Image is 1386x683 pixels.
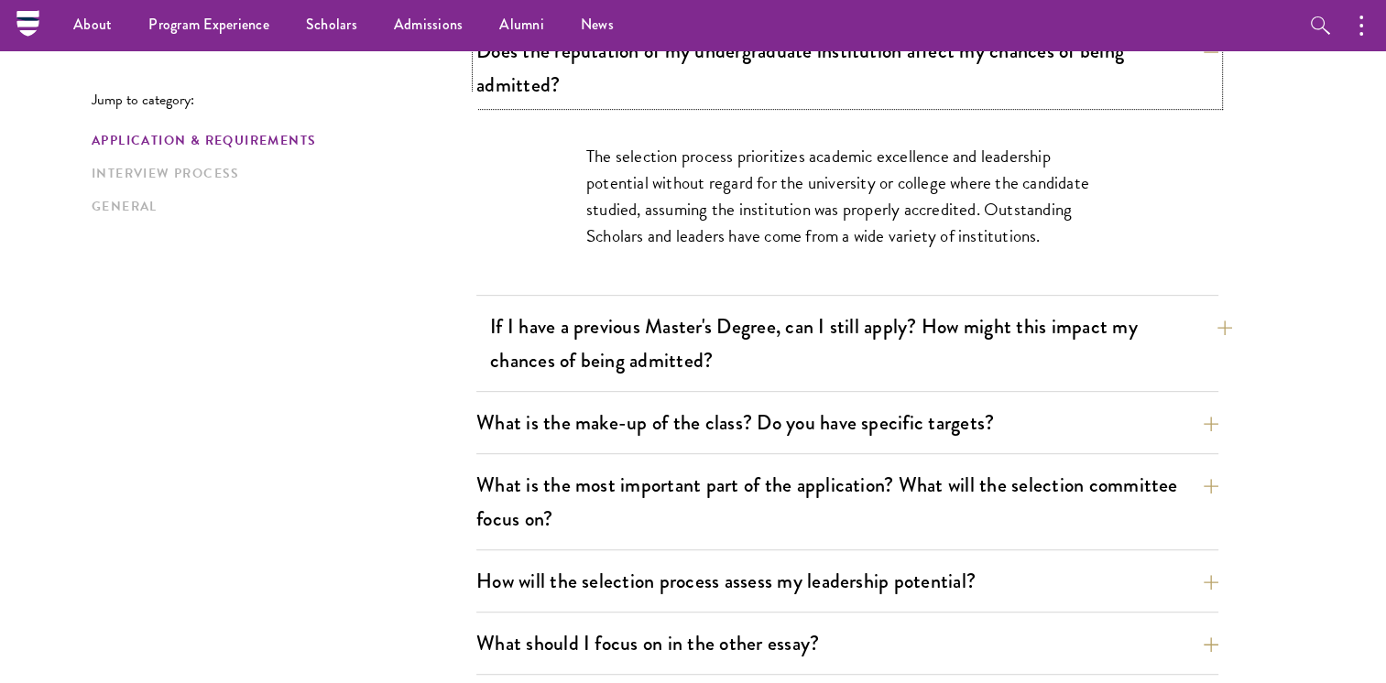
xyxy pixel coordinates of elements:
[476,402,1218,443] button: What is the make-up of the class? Do you have specific targets?
[476,560,1218,602] button: How will the selection process assess my leadership potential?
[92,131,465,150] a: Application & Requirements
[476,623,1218,664] button: What should I focus on in the other essay?
[490,306,1232,381] button: If I have a previous Master's Degree, can I still apply? How might this impact my chances of bein...
[476,30,1218,105] button: Does the reputation of my undergraduate institution affect my chances of being admitted?
[476,464,1218,539] button: What is the most important part of the application? What will the selection committee focus on?
[92,164,465,183] a: Interview Process
[586,143,1108,249] p: The selection process prioritizes academic excellence and leadership potential without regard for...
[92,92,476,108] p: Jump to category:
[92,197,465,216] a: General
